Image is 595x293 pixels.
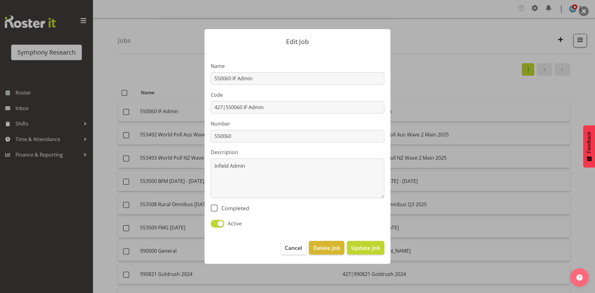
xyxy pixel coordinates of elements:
[211,62,384,70] label: Name
[313,244,340,252] span: Delete Job
[211,149,384,156] label: Description
[583,125,595,167] button: Feedback - Show survey
[351,244,380,252] span: Update Job
[586,131,592,153] span: Feedback
[281,241,306,255] button: Cancel
[211,120,384,127] label: Number
[211,130,384,142] input: Job Number
[211,72,384,85] input: Job Name
[211,91,384,99] label: Code
[309,241,344,255] button: Delete Job
[576,274,583,281] img: help-xxl-2.png
[211,38,384,45] p: Edit Job
[347,241,384,255] button: Update Job
[211,101,384,113] input: Job Code
[224,220,242,227] span: Active
[285,244,302,252] span: Cancel
[218,205,249,211] span: Completed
